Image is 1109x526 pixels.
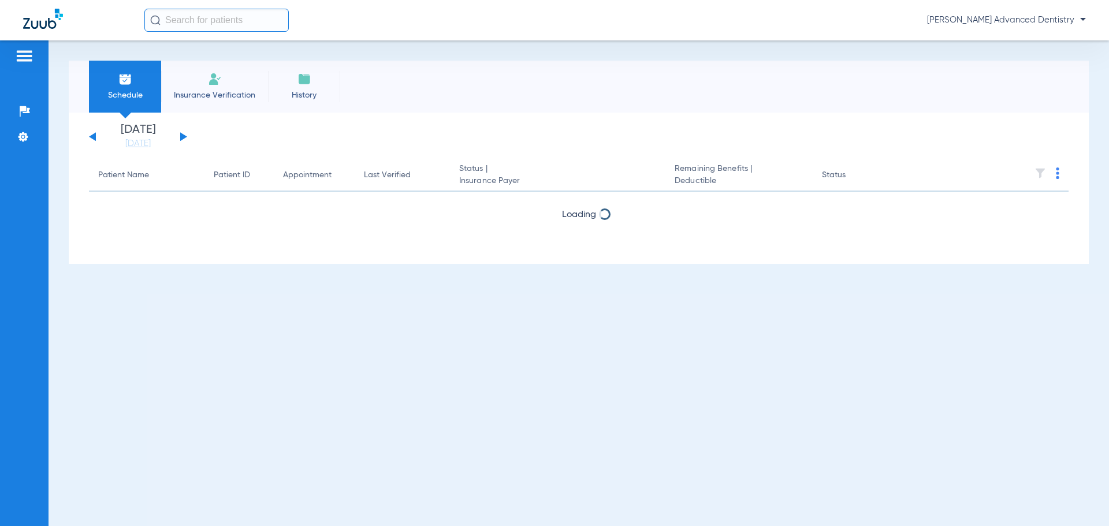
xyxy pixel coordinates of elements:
[364,169,441,181] div: Last Verified
[562,210,596,219] span: Loading
[15,49,34,63] img: hamburger-icon
[150,15,161,25] img: Search Icon
[665,159,812,192] th: Remaining Benefits |
[450,159,665,192] th: Status |
[208,72,222,86] img: Manual Insurance Verification
[103,124,173,150] li: [DATE]
[170,89,259,101] span: Insurance Verification
[364,169,411,181] div: Last Verified
[459,175,656,187] span: Insurance Payer
[927,14,1086,26] span: [PERSON_NAME] Advanced Dentistry
[277,89,332,101] span: History
[98,169,195,181] div: Patient Name
[675,175,803,187] span: Deductible
[144,9,289,32] input: Search for patients
[118,72,132,86] img: Schedule
[214,169,250,181] div: Patient ID
[214,169,265,181] div: Patient ID
[283,169,345,181] div: Appointment
[98,169,149,181] div: Patient Name
[98,89,152,101] span: Schedule
[813,159,891,192] th: Status
[103,138,173,150] a: [DATE]
[283,169,332,181] div: Appointment
[297,72,311,86] img: History
[1034,167,1046,179] img: filter.svg
[23,9,63,29] img: Zuub Logo
[1056,167,1059,179] img: group-dot-blue.svg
